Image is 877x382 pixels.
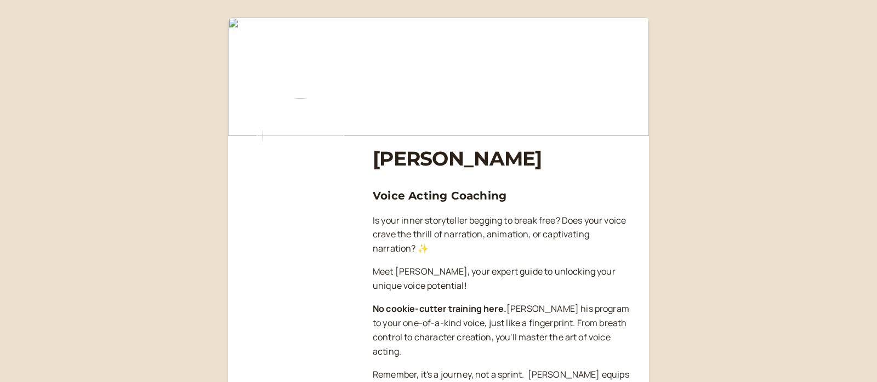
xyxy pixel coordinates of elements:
p: [PERSON_NAME] his program to your one-of-a-kind voice, just like a fingerprint. From breath contr... [373,302,631,359]
h3: Voice Acting Coaching [373,187,631,204]
p: Meet [PERSON_NAME], your expert guide to unlocking your unique voice potential! [373,265,631,293]
p: Is your inner storyteller begging to break free? Does your voice crave the thrill of narration, a... [373,214,631,256]
strong: No cookie-cutter training here. [373,303,506,315]
h1: [PERSON_NAME] [373,147,631,170]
